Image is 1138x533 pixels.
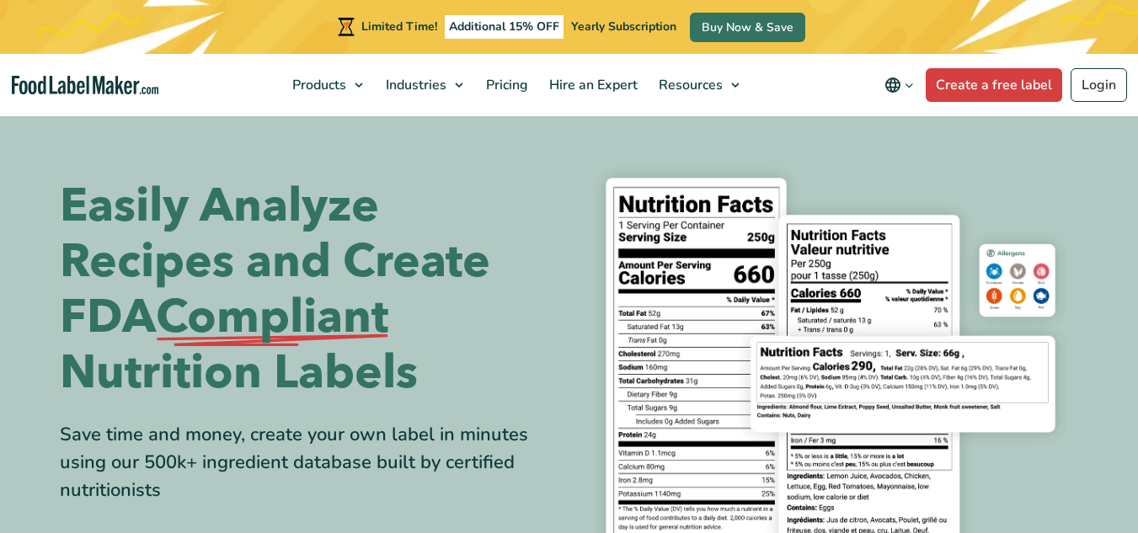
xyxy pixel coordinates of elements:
[287,76,348,94] span: Products
[376,54,472,116] a: Industries
[60,179,557,401] h1: Easily Analyze Recipes and Create FDA Nutrition Labels
[361,19,437,35] span: Limited Time!
[156,290,388,345] span: Compliant
[381,76,448,94] span: Industries
[12,76,159,95] a: Food Label Maker homepage
[60,421,557,504] div: Save time and money, create your own label in minutes using our 500k+ ingredient database built b...
[476,54,535,116] a: Pricing
[445,15,564,39] span: Additional 15% OFF
[1071,68,1127,102] a: Login
[926,68,1062,102] a: Create a free label
[544,76,639,94] span: Hire an Expert
[571,19,676,35] span: Yearly Subscription
[649,54,748,116] a: Resources
[690,13,805,42] a: Buy Now & Save
[654,76,724,94] span: Resources
[481,76,530,94] span: Pricing
[873,68,926,102] button: Change language
[539,54,644,116] a: Hire an Expert
[282,54,371,116] a: Products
